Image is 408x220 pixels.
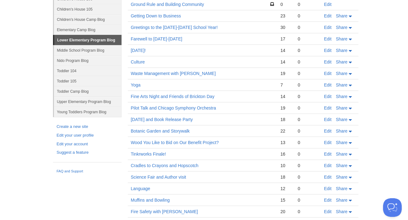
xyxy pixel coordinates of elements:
[336,152,348,157] span: Share
[336,198,348,203] span: Share
[298,71,318,76] div: 0
[57,124,118,130] a: Create a new site
[54,96,122,107] a: Upper Elementary Program Blog
[298,174,318,180] div: 0
[131,105,216,110] a: Pilot Talk and Chicago Symphony Orchestra
[54,107,122,117] a: Young Toddlers Program Blog
[131,129,190,133] a: Botanic Garden and Storywalk
[336,36,348,41] span: Share
[336,94,348,99] span: Share
[281,186,291,191] div: 12
[298,2,318,7] div: 0
[131,198,170,203] a: Muffins and Bowling
[324,13,332,18] a: Edit
[298,36,318,42] div: 0
[324,71,332,76] a: Edit
[324,152,332,157] a: Edit
[131,140,219,145] a: Wood You Like to Bid on Our Benefit Project?
[336,13,348,18] span: Share
[281,209,291,214] div: 20
[298,128,318,134] div: 0
[281,174,291,180] div: 18
[54,4,122,14] a: Children's House 105
[54,14,122,25] a: Children's House Camp Blog
[131,163,199,168] a: Cradles to Crayons and Hopscotch
[298,209,318,214] div: 0
[131,82,141,87] a: Yoga
[298,59,318,65] div: 0
[336,48,348,53] span: Share
[281,128,291,134] div: 22
[324,94,332,99] a: Edit
[131,48,146,53] a: [DATE]!
[298,13,318,19] div: 0
[324,117,332,122] a: Edit
[54,66,122,76] a: Toddler 104
[131,59,145,64] a: Culture
[281,2,291,7] div: 0
[336,25,348,30] span: Share
[131,25,218,30] a: Greetings to the [DATE]-[DATE] School Year!
[324,129,332,133] a: Edit
[298,140,318,145] div: 0
[281,117,291,122] div: 18
[324,186,332,191] a: Edit
[281,197,291,203] div: 15
[298,197,318,203] div: 0
[298,117,318,122] div: 0
[131,13,181,18] a: Getting Down to Business
[57,132,118,139] a: Edit your user profile
[57,141,118,147] a: Edit your account
[131,94,214,99] a: Fine Arts Night and Friends of Brickton Day
[298,151,318,157] div: 0
[57,169,118,174] a: FAQ and Support
[281,151,291,157] div: 16
[281,163,291,168] div: 10
[336,175,348,180] span: Share
[324,48,332,53] a: Edit
[54,55,122,66] a: Nido Program Blog
[131,209,198,214] a: Fire Safety with [PERSON_NAME]
[336,163,348,168] span: Share
[324,105,332,110] a: Edit
[324,140,332,145] a: Edit
[131,175,186,180] a: Science Fair and Author visit
[298,186,318,191] div: 0
[281,82,291,88] div: 7
[336,105,348,110] span: Share
[324,36,332,41] a: Edit
[324,2,332,7] a: Edit
[324,59,332,64] a: Edit
[131,36,182,41] a: Farewell to [DATE]-[DATE]
[281,25,291,30] div: 30
[54,25,122,35] a: Elementary Camp Blog
[298,105,318,111] div: 0
[281,13,291,19] div: 23
[131,2,204,7] a: Ground Rule and Building Community
[131,152,166,157] a: Tinkrworks Finale!
[281,94,291,99] div: 14
[54,45,122,55] a: Middle School Program Blog
[336,186,348,191] span: Share
[336,82,348,87] span: Share
[336,140,348,145] span: Share
[324,209,332,214] a: Edit
[131,71,216,76] a: Waste Management with [PERSON_NAME]
[324,175,332,180] a: Edit
[131,117,193,122] a: [DATE] and Book Release Party
[336,129,348,133] span: Share
[336,117,348,122] span: Share
[131,186,150,191] a: Language
[324,25,332,30] a: Edit
[54,35,122,45] a: Lower Elementary Program Blog
[281,105,291,111] div: 19
[336,71,348,76] span: Share
[281,140,291,145] div: 13
[298,163,318,168] div: 0
[281,48,291,53] div: 14
[324,163,332,168] a: Edit
[298,94,318,99] div: 0
[324,82,332,87] a: Edit
[336,59,348,64] span: Share
[298,25,318,30] div: 0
